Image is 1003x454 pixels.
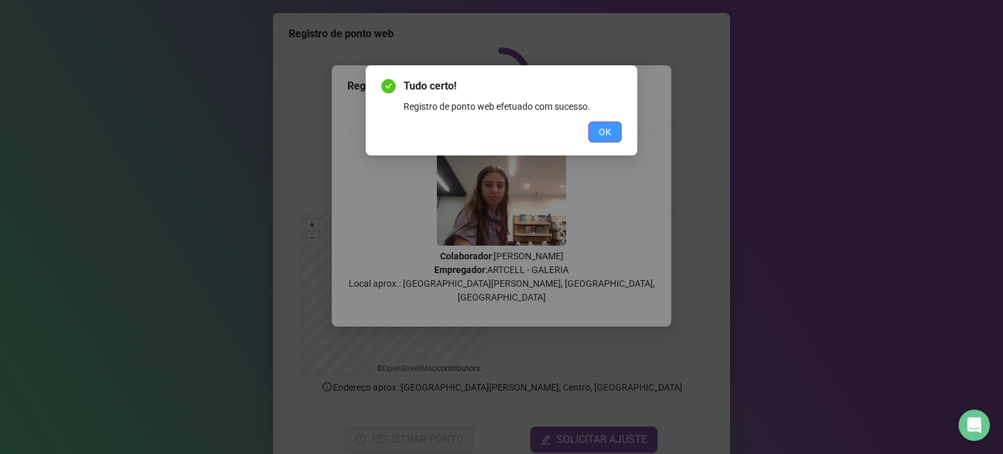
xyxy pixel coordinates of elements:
[381,79,396,93] span: check-circle
[588,122,622,142] button: OK
[599,125,611,139] span: OK
[959,410,990,441] div: Open Intercom Messenger
[404,78,622,94] span: Tudo certo!
[404,99,622,114] div: Registro de ponto web efetuado com sucesso.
